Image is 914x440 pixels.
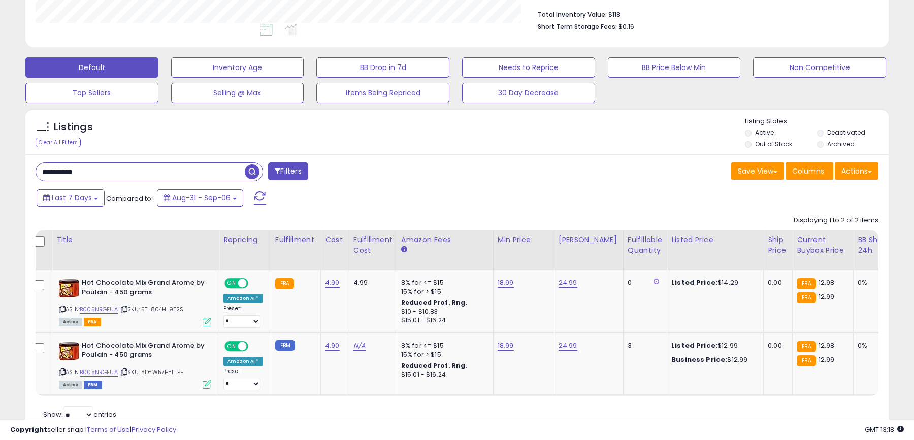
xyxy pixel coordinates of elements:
button: Filters [268,162,308,180]
small: FBA [797,341,815,352]
div: 8% for <= $15 [401,278,485,287]
span: OFF [247,279,263,288]
div: $12.99 [671,355,756,364]
b: Hot Chocolate Mix Grand Arome by Poulain - 450 grams [82,278,205,299]
button: Selling @ Max [171,83,304,103]
small: FBM [275,340,295,351]
div: Title [56,234,215,245]
span: Last 7 Days [52,193,92,203]
span: $0.16 [618,22,634,31]
label: Out of Stock [755,140,792,148]
button: Aug-31 - Sep-06 [157,189,243,207]
small: FBA [275,278,294,289]
span: 12.98 [819,278,835,287]
div: 0.00 [768,341,785,350]
span: FBA [84,318,101,326]
div: ASIN: [59,341,211,388]
span: OFF [247,342,263,350]
button: BB Drop in 7d [316,57,449,78]
div: Ship Price [768,234,788,256]
span: FBM [84,381,102,389]
img: 51h4Y3EyZrL._SL40_.jpg [59,341,79,361]
div: Displaying 1 to 2 of 2 items [794,216,878,225]
div: 0% [858,278,891,287]
a: Terms of Use [87,425,130,434]
b: Listed Price: [671,278,717,287]
span: ON [225,342,238,350]
a: 4.90 [325,278,340,288]
div: Fulfillable Quantity [628,234,663,256]
button: Needs to Reprice [462,57,595,78]
div: $12.99 [671,341,756,350]
button: Save View [731,162,784,180]
a: 24.99 [559,341,577,351]
b: Total Inventory Value: [538,10,607,19]
button: Inventory Age [171,57,304,78]
div: Amazon AI * [223,357,263,366]
a: B005NRGEUA [80,305,118,314]
div: 0.00 [768,278,785,287]
button: Non Competitive [753,57,886,78]
a: 18.99 [498,278,514,288]
button: Items Being Repriced [316,83,449,103]
img: 51h4Y3EyZrL._SL40_.jpg [59,278,79,298]
b: Reduced Prof. Rng. [401,298,468,307]
span: Show: entries [43,410,116,419]
a: N/A [353,341,366,351]
span: 12.99 [819,292,835,301]
div: $14.29 [671,278,756,287]
button: Top Sellers [25,83,158,103]
span: ON [225,279,238,288]
span: Aug-31 - Sep-06 [172,193,231,203]
strong: Copyright [10,425,47,434]
div: $15.01 - $16.24 [401,370,485,379]
div: 4.99 [353,278,389,287]
b: Reduced Prof. Rng. [401,361,468,370]
span: Columns [792,166,824,176]
small: Amazon Fees. [401,245,407,254]
label: Deactivated [827,128,865,137]
div: Listed Price [671,234,759,245]
div: 0% [858,341,891,350]
span: 12.98 [819,341,835,350]
span: 2025-09-15 13:18 GMT [865,425,904,434]
p: Listing States: [745,117,888,126]
label: Archived [827,140,855,148]
div: Repricing [223,234,267,245]
a: 4.90 [325,341,340,351]
span: 12.99 [819,355,835,364]
span: | SKU: 5T-804H-9T2S [119,305,183,313]
a: 24.99 [559,278,577,288]
small: FBA [797,292,815,303]
div: 0 [628,278,659,287]
div: Amazon AI * [223,294,263,303]
span: All listings currently available for purchase on Amazon [59,381,82,389]
small: FBA [797,278,815,289]
a: B005NRGEUA [80,368,118,377]
li: $118 [538,8,871,20]
a: 18.99 [498,341,514,351]
div: Cost [325,234,345,245]
div: 3 [628,341,659,350]
span: | SKU: YD-W57H-LTEE [119,368,183,376]
div: 15% for > $15 [401,350,485,359]
div: BB Share 24h. [858,234,895,256]
b: Listed Price: [671,341,717,350]
div: 8% for <= $15 [401,341,485,350]
span: All listings currently available for purchase on Amazon [59,318,82,326]
small: FBA [797,355,815,366]
div: seller snap | | [10,425,176,435]
div: Min Price [498,234,550,245]
div: Clear All Filters [36,138,81,147]
div: Fulfillment Cost [353,234,393,256]
b: Short Term Storage Fees: [538,22,617,31]
span: Compared to: [106,194,153,204]
button: Actions [835,162,878,180]
b: Business Price: [671,355,727,364]
div: Fulfillment [275,234,316,245]
a: Privacy Policy [132,425,176,434]
div: $10 - $10.83 [401,308,485,316]
h5: Listings [54,120,93,134]
div: 15% for > $15 [401,287,485,296]
div: Current Buybox Price [797,234,849,256]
